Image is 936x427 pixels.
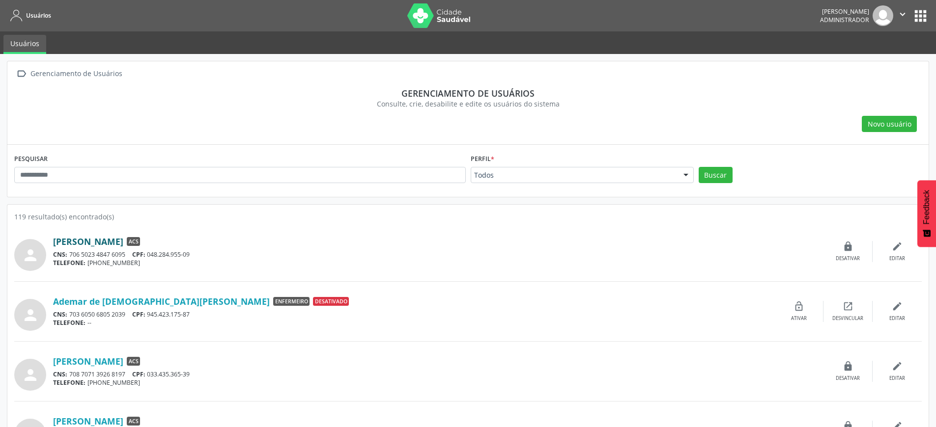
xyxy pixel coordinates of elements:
[843,301,853,312] i: open_in_new
[273,297,310,306] span: Enfermeiro
[127,357,140,366] span: ACS
[889,315,905,322] div: Editar
[820,7,869,16] div: [PERSON_NAME]
[471,152,494,167] label: Perfil
[791,315,807,322] div: Ativar
[14,212,922,222] div: 119 resultado(s) encontrado(s)
[820,16,869,24] span: Administrador
[132,250,145,259] span: CPF:
[26,11,51,20] span: Usuários
[53,416,123,427] a: [PERSON_NAME]
[893,5,912,26] button: 
[843,241,853,252] i: lock
[889,375,905,382] div: Editar
[22,366,39,384] i: person
[127,417,140,426] span: ACS
[53,259,85,267] span: TELEFONE:
[127,237,140,246] span: ACS
[53,296,270,307] a: Ademar de [DEMOGRAPHIC_DATA][PERSON_NAME]
[53,236,123,247] a: [PERSON_NAME]
[53,370,67,378] span: CNS:
[21,88,915,99] div: Gerenciamento de usuários
[132,370,145,378] span: CPF:
[862,116,917,133] button: Novo usuário
[53,319,774,327] div: --
[53,378,823,387] div: [PHONE_NUMBER]
[22,306,39,324] i: person
[794,301,804,312] i: lock_open
[53,356,123,367] a: [PERSON_NAME]
[14,67,28,81] i: 
[699,167,733,184] button: Buscar
[132,310,145,319] span: CPF:
[892,301,903,312] i: edit
[53,378,85,387] span: TELEFONE:
[53,259,823,267] div: [PHONE_NUMBER]
[832,315,863,322] div: Desvincular
[922,190,931,224] span: Feedback
[14,67,124,81] a:  Gerenciamento de Usuários
[889,255,905,262] div: Editar
[843,361,853,372] i: lock
[21,99,915,109] div: Consulte, crie, desabilite e edite os usuários do sistema
[892,241,903,252] i: edit
[917,180,936,247] button: Feedback - Mostrar pesquisa
[836,375,860,382] div: Desativar
[53,319,85,327] span: TELEFONE:
[53,310,67,319] span: CNS:
[836,255,860,262] div: Desativar
[897,9,908,20] i: 
[14,152,48,167] label: PESQUISAR
[873,5,893,26] img: img
[892,361,903,372] i: edit
[474,170,674,180] span: Todos
[22,246,39,264] i: person
[28,67,124,81] div: Gerenciamento de Usuários
[53,370,823,378] div: 708 7071 3926 8197 033.435.365-39
[3,35,46,54] a: Usuários
[7,7,51,24] a: Usuários
[53,250,67,259] span: CNS:
[53,250,823,259] div: 706 5023 4847 6095 048.284.955-09
[912,7,929,25] button: apps
[53,310,774,319] div: 703 6050 6805 2039 945.423.175-87
[868,119,911,129] span: Novo usuário
[313,297,349,306] span: Desativado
